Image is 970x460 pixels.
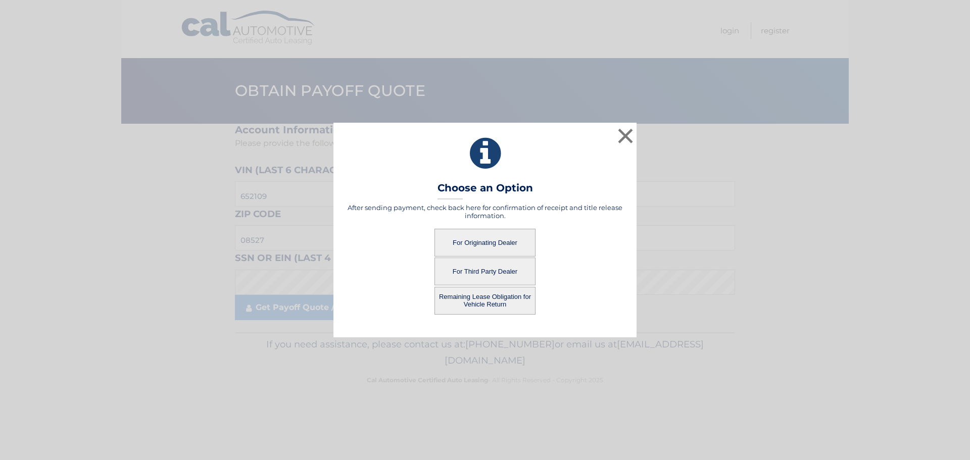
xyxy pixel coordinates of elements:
h3: Choose an Option [438,182,533,199]
button: × [615,126,636,146]
button: For Originating Dealer [434,229,536,257]
h5: After sending payment, check back here for confirmation of receipt and title release information. [346,203,624,220]
button: Remaining Lease Obligation for Vehicle Return [434,287,536,315]
button: For Third Party Dealer [434,258,536,285]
